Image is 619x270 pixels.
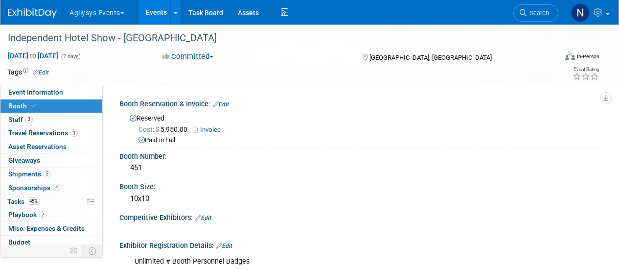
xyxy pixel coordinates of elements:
a: Edit [216,243,232,249]
a: Giveaways [0,154,102,167]
div: 451 [127,160,592,175]
a: Playbook7 [0,208,102,221]
td: Toggle Event Tabs [83,245,103,257]
span: Playbook [8,211,46,219]
img: Format-Inperson.png [565,52,575,60]
a: Shipments2 [0,168,102,181]
span: 3 [25,116,33,123]
div: Booth Size: [119,179,599,192]
img: Natalie Morin [571,3,590,22]
span: 2 [44,170,51,177]
span: 4 [53,184,60,191]
span: Misc. Expenses & Credits [8,224,85,232]
button: Committed [159,51,217,62]
div: Independent Hotel Show - [GEOGRAPHIC_DATA] [4,29,549,47]
span: 5,950.00 [138,125,191,133]
div: Booth Number: [119,149,599,161]
td: Tags [7,67,49,77]
div: Event Rating [573,67,599,72]
a: Budget [0,236,102,249]
span: 7 [39,211,46,219]
a: Edit [33,69,49,76]
div: Paid in Full [138,136,592,145]
span: Giveaways [8,156,40,164]
a: Misc. Expenses & Credits [0,222,102,235]
span: Search [527,9,549,17]
div: In-Person [576,53,599,60]
span: Booth [8,102,38,110]
a: Edit [213,101,229,108]
div: Event Format [513,51,599,66]
a: Tasks45% [0,195,102,208]
i: Booth reservation complete [31,103,36,108]
a: Event Information [0,86,102,99]
span: Tasks [7,197,40,205]
a: Booth [0,99,102,113]
div: Reserved [127,111,592,145]
span: [GEOGRAPHIC_DATA], [GEOGRAPHIC_DATA] [369,54,492,61]
span: 45% [27,197,40,205]
a: Search [513,4,558,22]
div: Competitive Exhibitors: [119,210,599,223]
div: Booth Reservation & Invoice: [119,97,599,109]
span: Event Information [8,88,63,96]
a: Invoice [193,126,226,133]
a: Edit [195,215,211,221]
a: Sponsorships4 [0,181,102,195]
span: Staff [8,116,33,123]
span: 1 [70,129,78,137]
td: Personalize Event Tab Strip [66,245,83,257]
span: (2 days) [60,53,81,60]
span: Shipments [8,170,51,178]
div: Exhibitor Registration Details: [119,238,599,251]
span: [DATE] [DATE] [7,51,59,60]
span: Sponsorships [8,184,60,192]
span: to [28,52,38,60]
a: Travel Reservations1 [0,126,102,140]
span: Asset Reservations [8,143,67,150]
div: 10x10 [127,191,592,206]
span: Cost: $ [138,125,160,133]
span: Travel Reservations [8,129,78,137]
a: Staff3 [0,113,102,126]
span: Budget [8,238,30,246]
a: Asset Reservations [0,140,102,153]
img: ExhibitDay [8,8,57,18]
